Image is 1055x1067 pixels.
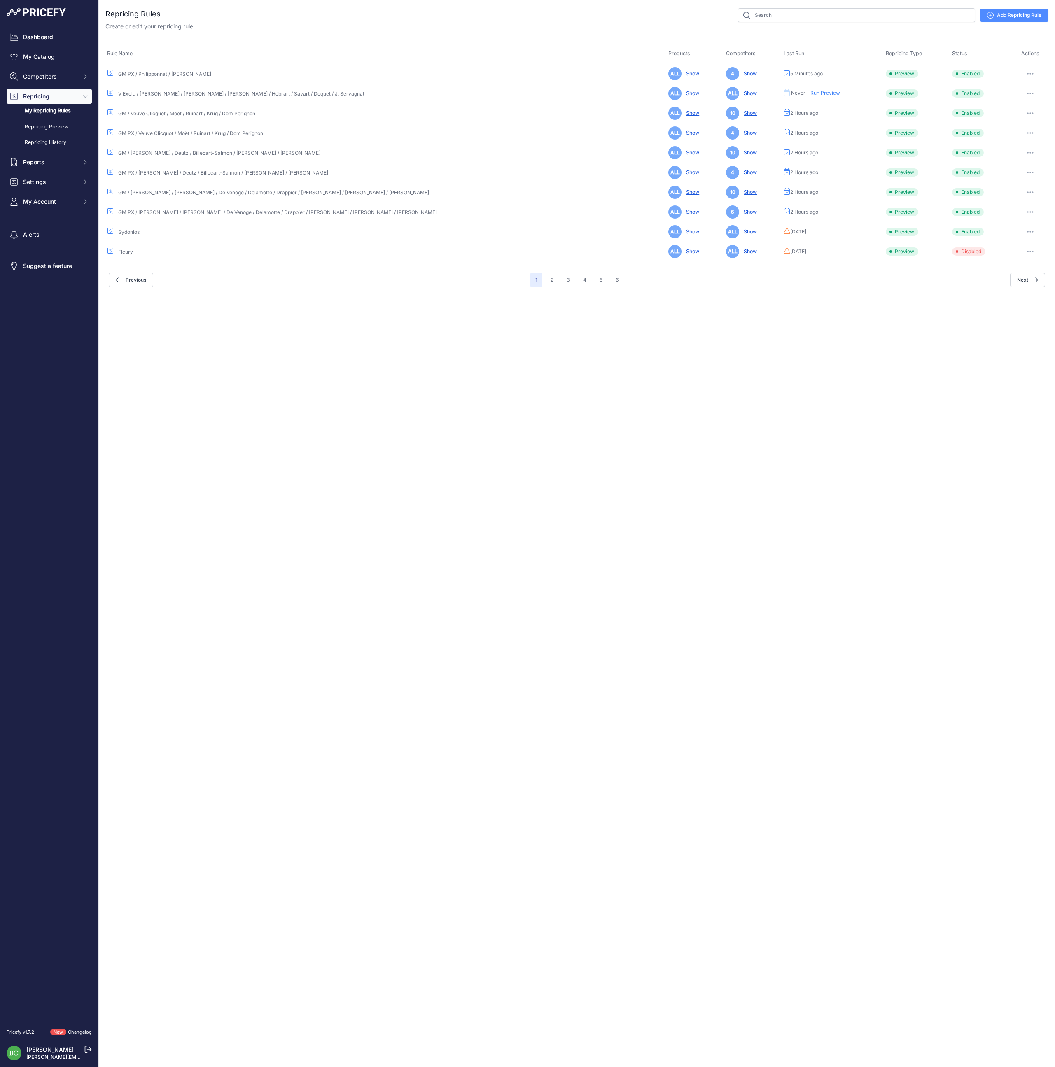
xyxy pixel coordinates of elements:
button: Go to page 6 [611,273,624,287]
a: [PERSON_NAME][EMAIL_ADDRESS][DOMAIN_NAME][PERSON_NAME] [26,1054,194,1060]
span: Preview [886,208,918,216]
a: Show [740,209,757,215]
span: 6 [726,205,739,219]
span: Rule Name [107,50,133,56]
button: Go to page 2 [546,273,558,287]
a: Changelog [68,1029,92,1035]
a: Show [683,110,699,116]
span: ALL [668,245,682,258]
a: Show [683,248,699,254]
span: Preview [886,129,918,137]
span: ALL [726,87,739,100]
span: Products [668,50,690,56]
span: Disabled [952,247,985,256]
span: ALL [668,107,682,120]
a: Repricing Preview [7,120,92,134]
span: 10 [726,146,739,159]
span: ALL [668,146,682,159]
span: Actions [1021,50,1039,56]
span: Repricing Type [886,50,922,56]
a: Show [683,228,699,235]
span: 2 Hours ago [790,110,818,116]
div: | [806,90,810,96]
span: Preview [886,70,918,78]
a: Show [740,70,757,77]
a: Show [683,90,699,96]
a: Show [683,130,699,136]
span: ALL [726,245,739,258]
span: ALL [668,166,682,179]
span: ALL [726,225,739,238]
span: 2 Hours ago [790,209,818,215]
a: Show [683,209,699,215]
span: 1 [530,273,542,287]
span: Preview [886,168,918,177]
a: Show [740,90,757,96]
button: Go to page 4 [578,273,591,287]
a: Add Repricing Rule [980,9,1048,22]
span: Enabled [952,168,984,177]
span: Last Run [784,50,804,56]
a: Show [740,248,757,254]
span: ALL [668,126,682,140]
span: Preview [886,109,918,117]
span: 2 Hours ago [790,169,818,176]
a: My Catalog [7,49,92,64]
span: Enabled [952,129,984,137]
a: Show [683,70,699,77]
a: Show [740,149,757,156]
input: Search [738,8,975,22]
span: Preview [886,228,918,236]
span: Enabled [952,188,984,196]
button: Run Preview [810,90,840,96]
span: Competitors [23,72,77,81]
span: Repricing [23,92,77,100]
p: Create or edit your repricing rule [105,22,193,30]
span: ALL [668,87,682,100]
span: Settings [23,178,77,186]
span: Competitors [726,50,756,56]
span: Preview [886,188,918,196]
span: 2 Hours ago [790,130,818,136]
a: Dashboard [7,30,92,44]
a: V Exclu / [PERSON_NAME] / [PERSON_NAME] / [PERSON_NAME] / Hébrart / Savart / Doquet / J. Servagnat [118,91,364,97]
a: GM / [PERSON_NAME] / Deutz / Billecart-Salmon / [PERSON_NAME] / [PERSON_NAME] [118,150,320,156]
button: Competitors [7,69,92,84]
nav: Sidebar [7,30,92,1019]
h2: Repricing Rules [105,8,161,20]
button: My Account [7,194,92,209]
span: 4 [726,126,739,140]
div: Never [790,90,806,96]
span: Enabled [952,208,984,216]
a: Suggest a feature [7,259,92,273]
a: Show [740,130,757,136]
a: [PERSON_NAME] [26,1046,74,1053]
a: Show [740,228,757,235]
button: Reports [7,155,92,170]
span: 4 [726,67,739,80]
a: Show [683,189,699,195]
span: ALL [668,67,682,80]
span: 10 [726,107,739,120]
a: Show [740,189,757,195]
span: ALL [668,205,682,219]
button: Go to page 3 [562,273,575,287]
a: GM PX / Philipponnat / [PERSON_NAME] [118,71,211,77]
span: New [50,1029,66,1036]
a: GM / [PERSON_NAME] / [PERSON_NAME] / De Venoge / Delamotte / Drappier / [PERSON_NAME] / [PERSON_N... [118,189,429,196]
a: GM / Veuve Clicquot / Moët / Ruinart / Krug / Dom Pérignon [118,110,255,116]
a: My Repricing Rules [7,104,92,118]
a: GM PX / Veuve Clicquot / Moët / Ruinart / Krug / Dom Pérignon [118,130,263,136]
span: Enabled [952,109,984,117]
span: ALL [668,225,682,238]
a: Show [683,169,699,175]
span: 4 [726,166,739,179]
button: Go to page 5 [595,273,607,287]
a: GM PX / [PERSON_NAME] / Deutz / Billecart-Salmon / [PERSON_NAME] / [PERSON_NAME] [118,170,328,176]
span: Previous [109,273,153,287]
span: ALL [668,186,682,199]
button: Next [1010,273,1045,287]
span: 2 Hours ago [790,189,818,196]
span: Preview [886,89,918,98]
a: Show [740,110,757,116]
